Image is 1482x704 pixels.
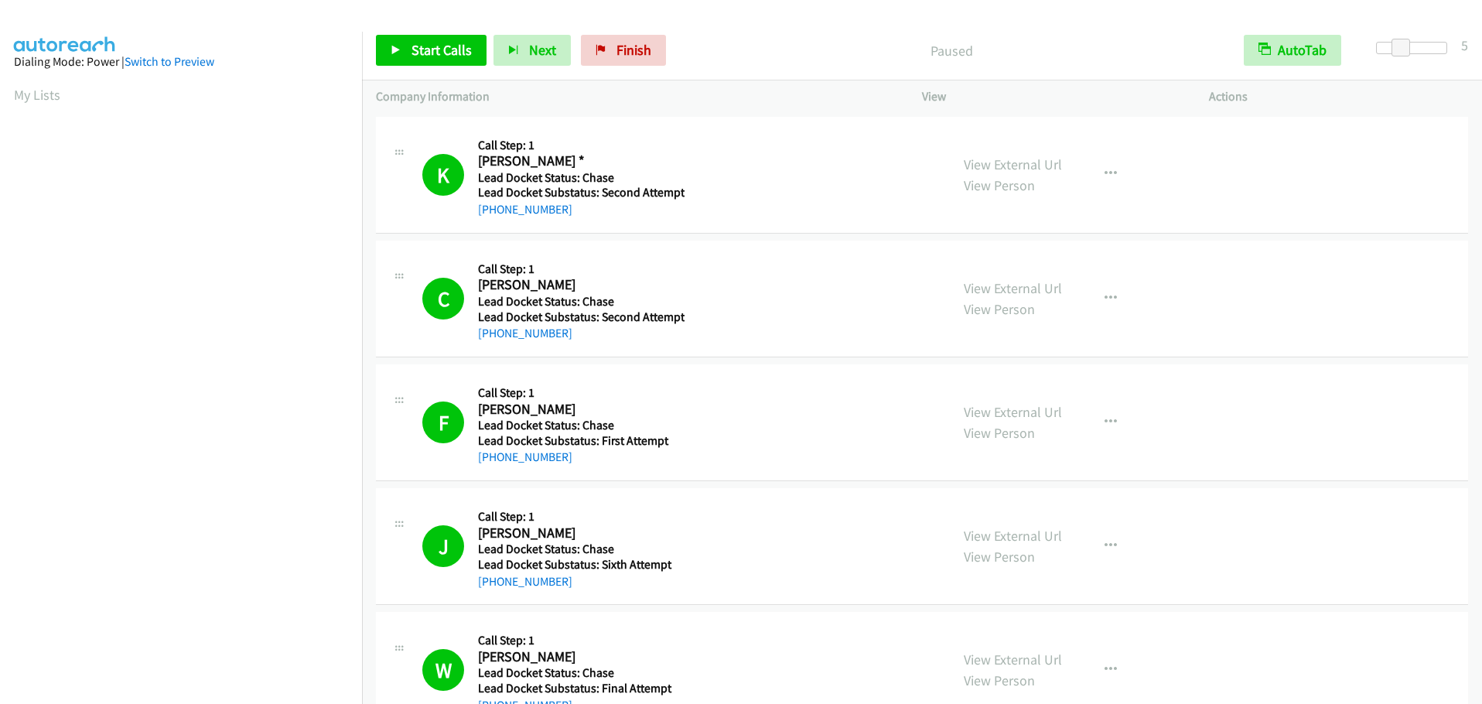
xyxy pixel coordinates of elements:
[478,525,684,542] h2: [PERSON_NAME]
[529,41,556,59] span: Next
[14,53,348,71] div: Dialing Mode: Power |
[376,87,894,106] p: Company Information
[964,176,1035,194] a: View Person
[581,35,666,66] a: Finish
[422,154,464,196] h1: K
[964,672,1035,689] a: View Person
[411,41,472,59] span: Start Calls
[964,424,1035,442] a: View Person
[964,527,1062,545] a: View External Url
[964,279,1062,297] a: View External Url
[493,35,571,66] button: Next
[422,402,464,443] h1: F
[478,633,684,648] h5: Call Step: 1
[376,35,487,66] a: Start Calls
[478,509,684,525] h5: Call Step: 1
[478,418,684,433] h5: Lead Docket Status: Chase
[478,648,684,666] h2: [PERSON_NAME]
[964,651,1062,668] a: View External Url
[1461,35,1468,56] div: 5
[125,54,214,69] a: Switch to Preview
[478,152,684,170] h2: [PERSON_NAME] *
[478,294,685,309] h5: Lead Docket Status: Chase
[478,401,684,419] h2: [PERSON_NAME]
[478,185,685,200] h5: Lead Docket Substatus: Second Attempt
[478,309,685,325] h5: Lead Docket Substatus: Second Attempt
[616,41,651,59] span: Finish
[478,385,684,401] h5: Call Step: 1
[478,170,685,186] h5: Lead Docket Status: Chase
[422,649,464,691] h1: W
[478,202,572,217] a: [PHONE_NUMBER]
[478,433,684,449] h5: Lead Docket Substatus: First Attempt
[478,261,685,277] h5: Call Step: 1
[964,155,1062,173] a: View External Url
[964,300,1035,318] a: View Person
[478,681,684,696] h5: Lead Docket Substatus: Final Attempt
[478,138,685,153] h5: Call Step: 1
[478,574,572,589] a: [PHONE_NUMBER]
[478,449,572,464] a: [PHONE_NUMBER]
[478,276,684,294] h2: [PERSON_NAME]
[478,665,684,681] h5: Lead Docket Status: Chase
[1244,35,1341,66] button: AutoTab
[922,87,1181,106] p: View
[1209,87,1468,106] p: Actions
[478,542,684,557] h5: Lead Docket Status: Chase
[14,86,60,104] a: My Lists
[1437,290,1482,413] iframe: Resource Center
[478,326,572,340] a: [PHONE_NUMBER]
[687,40,1216,61] p: Paused
[964,548,1035,566] a: View Person
[422,525,464,567] h1: J
[422,278,464,320] h1: C
[478,557,684,572] h5: Lead Docket Substatus: Sixth Attempt
[964,403,1062,421] a: View External Url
